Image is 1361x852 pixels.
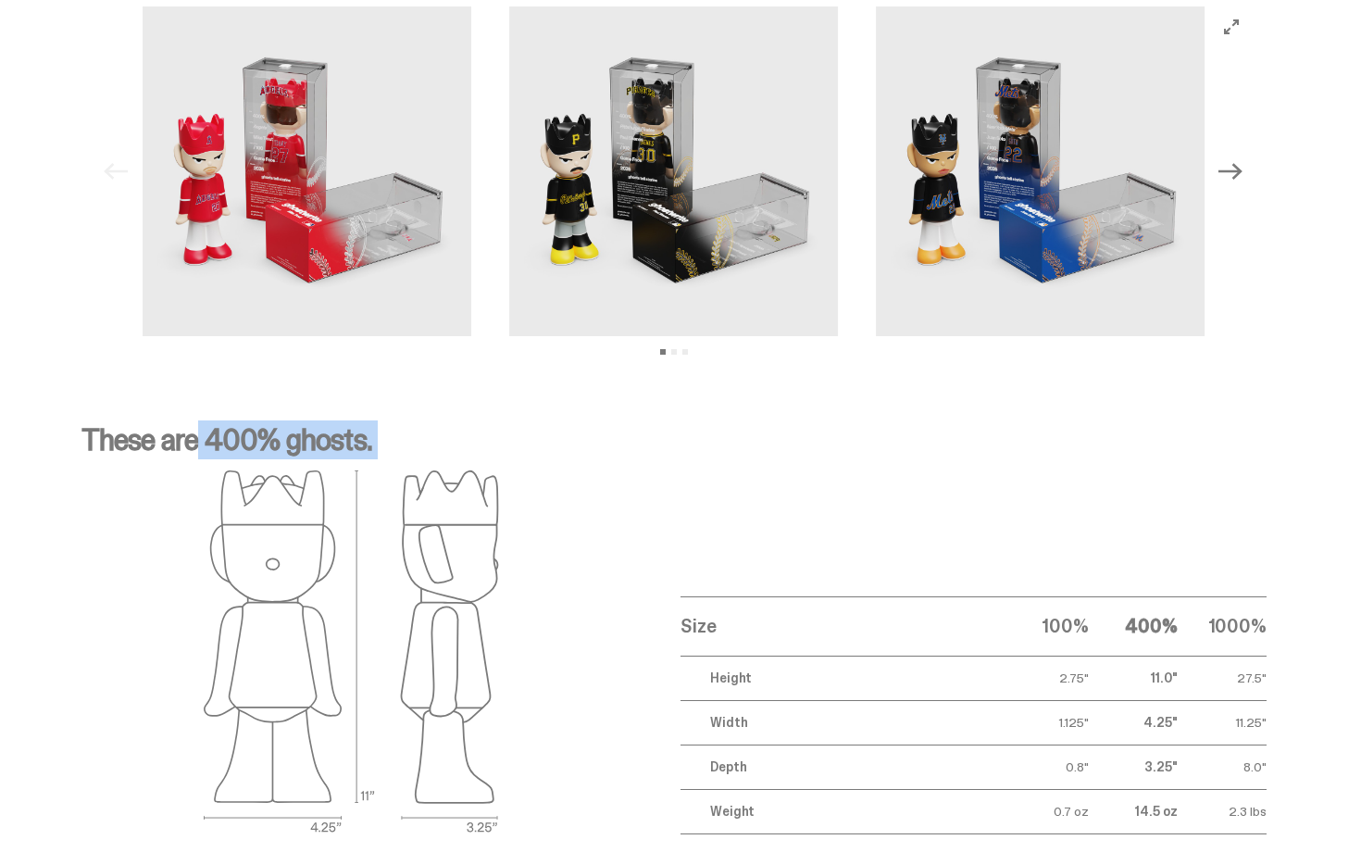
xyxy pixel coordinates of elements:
td: 27.5" [1178,656,1267,700]
th: 100% [1000,596,1089,656]
td: 4.25" [1089,700,1178,745]
th: Size [680,596,999,656]
td: 2.3 lbs [1178,789,1267,833]
td: 0.8" [1000,745,1089,789]
td: 8.0" [1178,745,1267,789]
button: View full-screen [1220,16,1242,38]
td: Depth [680,745,999,789]
button: View slide 2 [671,349,677,355]
img: ghost outlines spec [204,470,500,834]
button: Next [1211,151,1252,192]
button: View slide 3 [682,349,688,355]
th: 400% [1089,596,1178,656]
td: Weight [680,789,999,833]
td: 2.75" [1000,656,1089,700]
td: Height [680,656,999,700]
img: 2_MLB_400_Media_Gallery_Skenes.png [509,6,839,336]
td: 3.25" [1089,745,1178,789]
td: 1.125" [1000,700,1089,745]
td: Width [680,700,999,745]
p: These are 400% ghosts. [81,425,1267,470]
button: View slide 1 [660,349,666,355]
td: 14.5 oz [1089,789,1178,833]
td: 11.0" [1089,656,1178,700]
td: 11.25" [1178,700,1267,745]
th: 1000% [1178,596,1267,656]
img: 1_MLB_400_Media_Gallery_Trout.png [143,6,472,336]
img: 7_MLB_400_Media_Gallery_Soto.png [876,6,1205,336]
td: 0.7 oz [1000,789,1089,833]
